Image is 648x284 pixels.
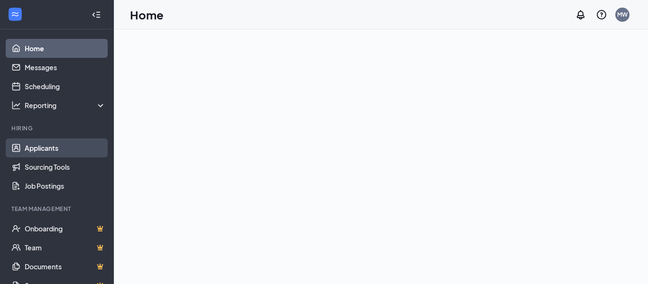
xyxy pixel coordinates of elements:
svg: QuestionInfo [596,9,607,20]
a: DocumentsCrown [25,257,106,276]
a: Messages [25,58,106,77]
a: Job Postings [25,176,106,195]
svg: Analysis [11,101,21,110]
svg: Collapse [92,10,101,19]
svg: WorkstreamLogo [10,9,20,19]
a: Scheduling [25,77,106,96]
a: Sourcing Tools [25,157,106,176]
svg: Notifications [575,9,586,20]
a: OnboardingCrown [25,219,106,238]
div: Hiring [11,124,104,132]
div: MW [617,10,628,18]
div: Reporting [25,101,106,110]
a: Home [25,39,106,58]
a: TeamCrown [25,238,106,257]
div: Team Management [11,205,104,213]
a: Applicants [25,138,106,157]
h1: Home [130,7,164,23]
